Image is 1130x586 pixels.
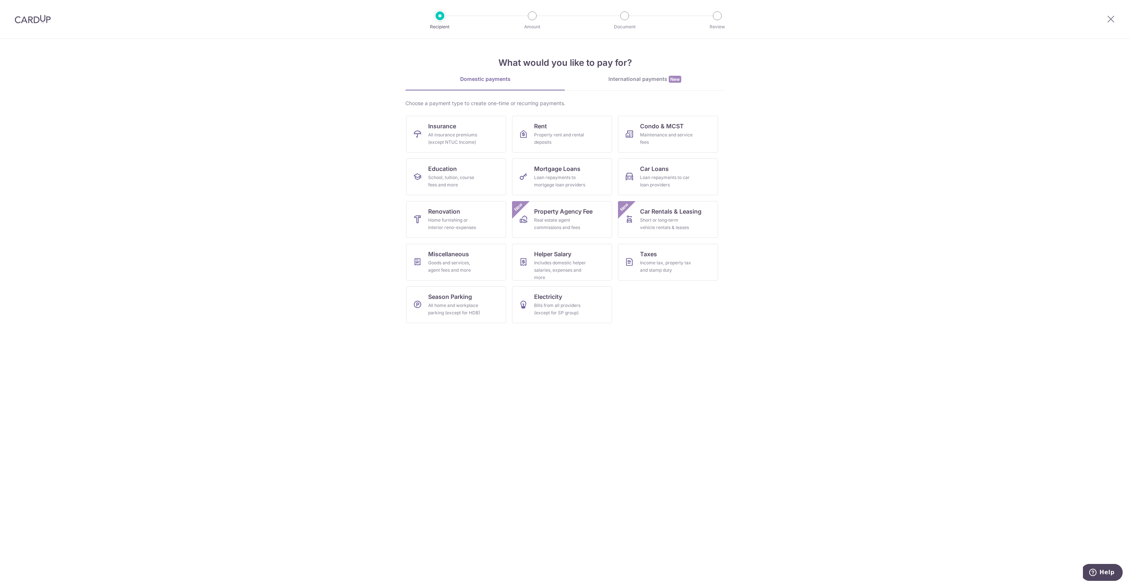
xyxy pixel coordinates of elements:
div: Choose a payment type to create one-time or recurring payments. [405,100,725,107]
a: Helper SalaryIncludes domestic helper salaries, expenses and more [512,244,612,281]
span: Rent [534,122,547,131]
span: Insurance [428,122,456,131]
p: Document [597,23,652,31]
a: Condo & MCSTMaintenance and service fees [618,116,718,153]
img: CardUp [15,15,51,24]
div: Maintenance and service fees [640,131,693,146]
a: Mortgage LoansLoan repayments to mortgage loan providers [512,158,612,195]
div: School, tuition, course fees and more [428,174,481,189]
p: Recipient [413,23,467,31]
span: New [618,201,630,213]
a: EducationSchool, tuition, course fees and more [406,158,506,195]
div: Loan repayments to mortgage loan providers [534,174,587,189]
span: Car Loans [640,164,669,173]
span: New [512,201,525,213]
div: Includes domestic helper salaries, expenses and more [534,259,587,281]
div: Bills from all providers (except for SP group) [534,302,587,317]
span: Taxes [640,250,657,258]
a: Car Rentals & LeasingShort or long‑term vehicle rentals & leasesNew [618,201,718,238]
span: Property Agency Fee [534,207,593,216]
span: Mortgage Loans [534,164,580,173]
div: International payments [565,75,725,83]
span: Help [17,5,32,12]
a: MiscellaneousGoods and services, agent fees and more [406,244,506,281]
div: Property rent and rental deposits [534,131,587,146]
span: Renovation [428,207,460,216]
div: Real estate agent commissions and fees [534,217,587,231]
span: Season Parking [428,292,472,301]
span: New [669,76,681,83]
div: Home furnishing or interior reno-expenses [428,217,481,231]
p: Review [690,23,745,31]
a: InsuranceAll insurance premiums (except NTUC Income) [406,116,506,153]
div: Goods and services, agent fees and more [428,259,481,274]
a: ElectricityBills from all providers (except for SP group) [512,286,612,323]
div: Domestic payments [405,75,565,83]
div: Income tax, property tax and stamp duty [640,259,693,274]
div: All home and workplace parking (except for HDB) [428,302,481,317]
a: Season ParkingAll home and workplace parking (except for HDB) [406,286,506,323]
span: Car Rentals & Leasing [640,207,701,216]
div: Loan repayments to car loan providers [640,174,693,189]
a: Car LoansLoan repayments to car loan providers [618,158,718,195]
span: Electricity [534,292,562,301]
a: RenovationHome furnishing or interior reno-expenses [406,201,506,238]
a: Property Agency FeeReal estate agent commissions and feesNew [512,201,612,238]
h4: What would you like to pay for? [405,56,725,69]
span: Helper Salary [534,250,571,258]
p: Amount [505,23,559,31]
span: Condo & MCST [640,122,684,131]
a: TaxesIncome tax, property tax and stamp duty [618,244,718,281]
span: Miscellaneous [428,250,469,258]
div: Short or long‑term vehicle rentals & leases [640,217,693,231]
span: Education [428,164,457,173]
iframe: Opens a widget where you can find more information [1083,564,1123,582]
a: RentProperty rent and rental deposits [512,116,612,153]
div: All insurance premiums (except NTUC Income) [428,131,481,146]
